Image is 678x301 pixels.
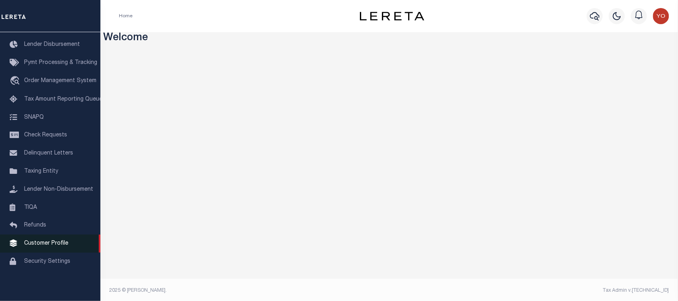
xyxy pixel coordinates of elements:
span: Check Requests [24,132,67,138]
div: 2025 © [PERSON_NAME]. [104,287,390,294]
span: Delinquent Letters [24,150,73,156]
span: TIQA [24,204,37,210]
span: Security Settings [24,259,70,264]
span: Refunds [24,223,46,228]
h3: Welcome [104,32,675,45]
img: logo-dark.svg [360,12,424,21]
div: Tax Admin v.[TECHNICAL_ID] [395,287,669,294]
span: Pymt Processing & Tracking [24,60,97,66]
li: Home [119,12,133,20]
span: Order Management System [24,78,96,84]
span: Lender Non-Disbursement [24,187,93,192]
span: Lender Disbursement [24,42,80,47]
i: travel_explore [10,76,22,87]
span: Customer Profile [24,241,68,246]
img: svg+xml;base64,PHN2ZyB4bWxucz0iaHR0cDovL3d3dy53My5vcmcvMjAwMC9zdmciIHBvaW50ZXItZXZlbnRzPSJub25lIi... [653,8,669,24]
span: SNAPQ [24,114,44,120]
span: Taxing Entity [24,169,58,174]
span: Tax Amount Reporting Queue [24,97,102,102]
